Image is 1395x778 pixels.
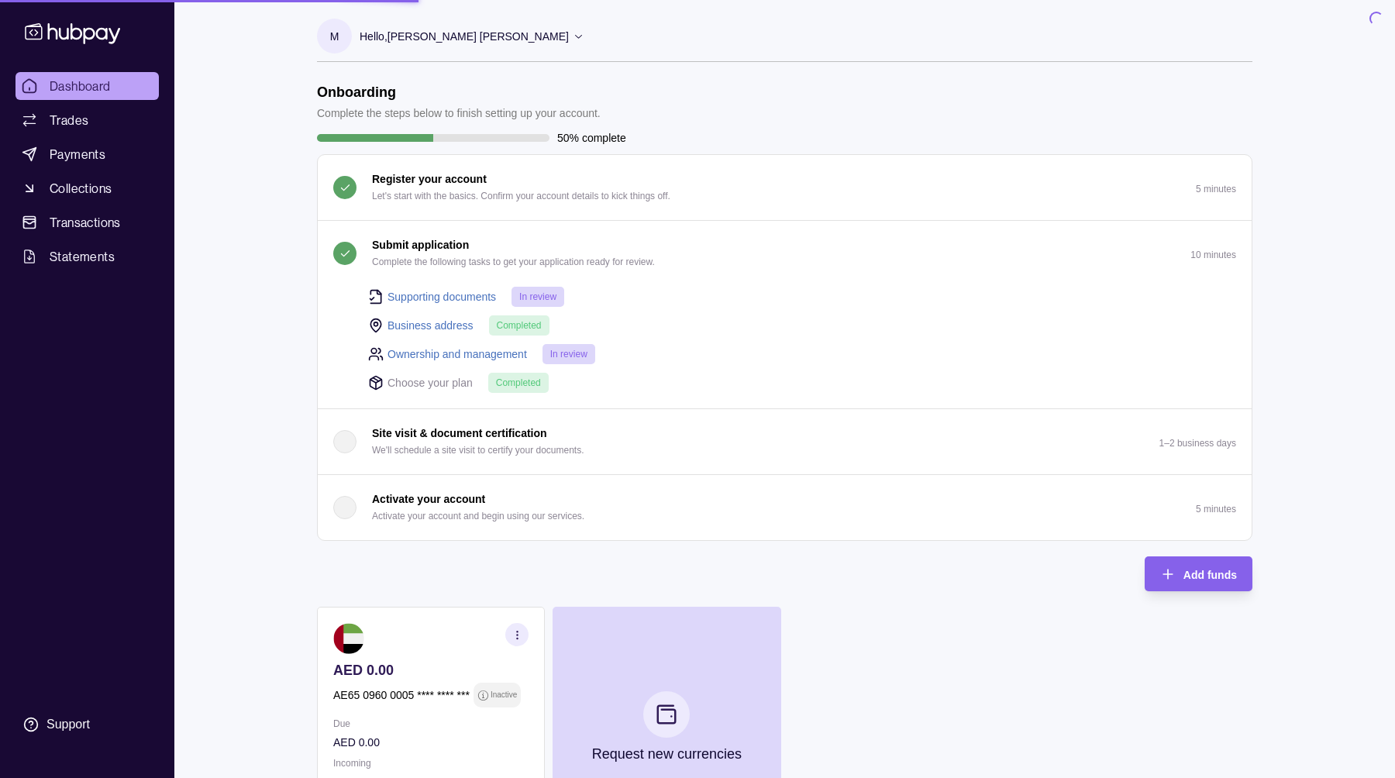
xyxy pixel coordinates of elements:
[318,286,1252,408] div: Submit application Complete the following tasks to get your application ready for review.10 minutes
[317,105,601,122] p: Complete the steps below to finish setting up your account.
[1196,184,1236,194] p: 5 minutes
[557,129,626,146] p: 50% complete
[372,491,485,508] p: Activate your account
[50,145,105,164] span: Payments
[592,745,742,763] p: Request new currencies
[1159,438,1236,449] p: 1–2 business days
[387,374,473,391] p: Choose your plan
[1183,569,1237,581] span: Add funds
[491,687,517,704] p: Inactive
[387,317,474,334] a: Business address
[46,716,90,733] div: Support
[318,155,1252,220] button: Register your account Let's start with the basics. Confirm your account details to kick things of...
[496,377,541,388] span: Completed
[372,253,655,270] p: Complete the following tasks to get your application ready for review.
[50,213,121,232] span: Transactions
[50,247,115,266] span: Statements
[15,174,159,202] a: Collections
[333,755,529,772] p: Incoming
[50,179,112,198] span: Collections
[333,662,529,679] p: AED 0.00
[50,77,111,95] span: Dashboard
[318,475,1252,540] button: Activate your account Activate your account and begin using our services.5 minutes
[372,188,670,205] p: Let's start with the basics. Confirm your account details to kick things off.
[360,28,569,45] p: Hello, [PERSON_NAME] [PERSON_NAME]
[372,508,584,525] p: Activate your account and begin using our services.
[497,320,542,331] span: Completed
[372,442,584,459] p: We'll schedule a site visit to certify your documents.
[15,708,159,741] a: Support
[318,221,1252,286] button: Submit application Complete the following tasks to get your application ready for review.10 minutes
[15,106,159,134] a: Trades
[550,349,587,360] span: In review
[333,623,364,654] img: ae
[372,236,469,253] p: Submit application
[333,715,529,732] p: Due
[15,243,159,270] a: Statements
[318,409,1252,474] button: Site visit & document certification We'll schedule a site visit to certify your documents.1–2 bus...
[50,111,88,129] span: Trades
[317,84,601,101] h1: Onboarding
[387,288,496,305] a: Supporting documents
[15,72,159,100] a: Dashboard
[1196,504,1236,515] p: 5 minutes
[1190,250,1236,260] p: 10 minutes
[1145,556,1252,591] button: Add funds
[372,170,487,188] p: Register your account
[15,140,159,168] a: Payments
[330,28,339,45] p: M
[387,346,527,363] a: Ownership and management
[372,425,547,442] p: Site visit & document certification
[333,734,529,751] p: AED 0.00
[519,291,556,302] span: In review
[15,208,159,236] a: Transactions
